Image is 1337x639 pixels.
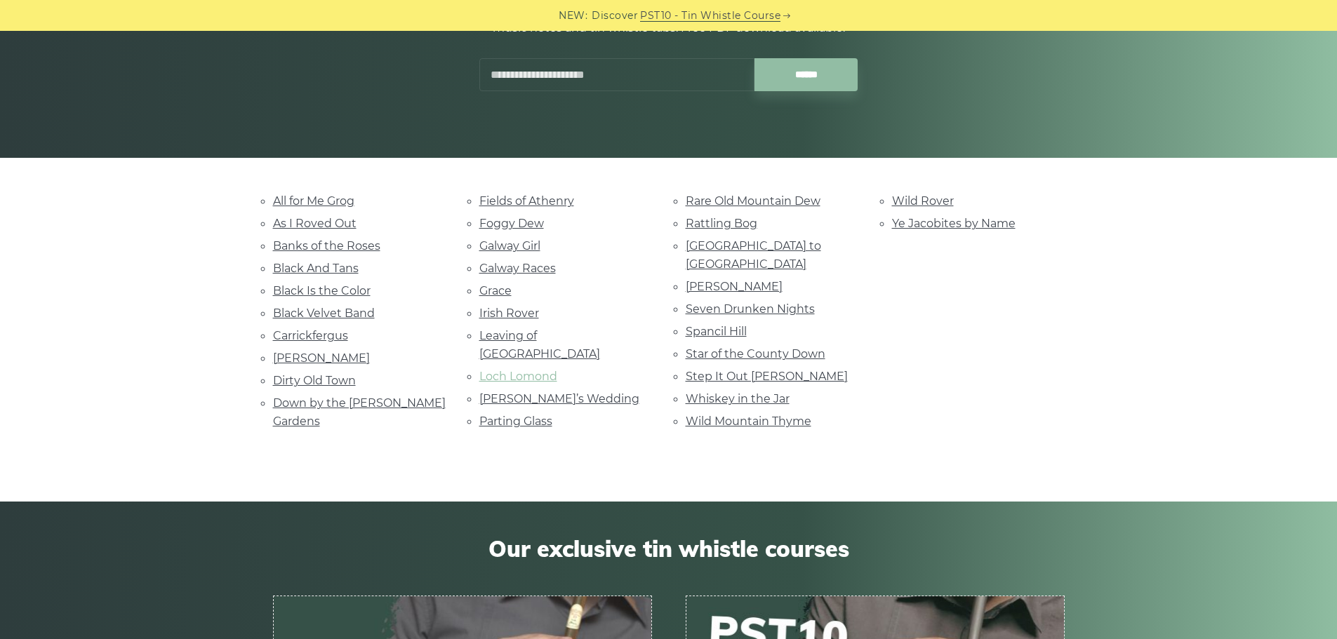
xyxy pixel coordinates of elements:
[686,347,825,361] a: Star of the County Down
[273,374,356,387] a: Dirty Old Town
[273,351,370,365] a: [PERSON_NAME]
[686,194,820,208] a: Rare Old Mountain Dew
[273,329,348,342] a: Carrickfergus
[479,239,540,253] a: Galway Girl
[686,325,747,338] a: Spancil Hill
[479,415,552,428] a: Parting Glass
[686,415,811,428] a: Wild Mountain Thyme
[479,370,557,383] a: Loch Lomond
[273,307,375,320] a: Black Velvet Band
[479,307,539,320] a: Irish Rover
[892,217,1016,230] a: Ye Jacobites by Name
[273,535,1065,562] span: Our exclusive tin whistle courses
[479,284,512,297] a: Grace
[592,8,638,24] span: Discover
[686,280,783,293] a: [PERSON_NAME]
[273,239,380,253] a: Banks of the Roses
[273,284,371,297] a: Black Is the Color
[479,217,544,230] a: Foggy Dew
[892,194,954,208] a: Wild Rover
[479,262,556,275] a: Galway Races
[640,8,780,24] a: PST10 - Tin Whistle Course
[559,8,587,24] span: NEW:
[479,194,574,208] a: Fields of Athenry
[273,396,446,428] a: Down by the [PERSON_NAME] Gardens
[686,370,848,383] a: Step It Out [PERSON_NAME]
[479,392,639,405] a: [PERSON_NAME]’s Wedding
[479,329,600,361] a: Leaving of [GEOGRAPHIC_DATA]
[273,217,357,230] a: As I Roved Out
[273,194,354,208] a: All for Me Grog
[686,217,757,230] a: Rattling Bog
[273,262,359,275] a: Black And Tans
[686,302,815,316] a: Seven Drunken Nights
[686,239,821,271] a: [GEOGRAPHIC_DATA] to [GEOGRAPHIC_DATA]
[686,392,790,405] a: Whiskey in the Jar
